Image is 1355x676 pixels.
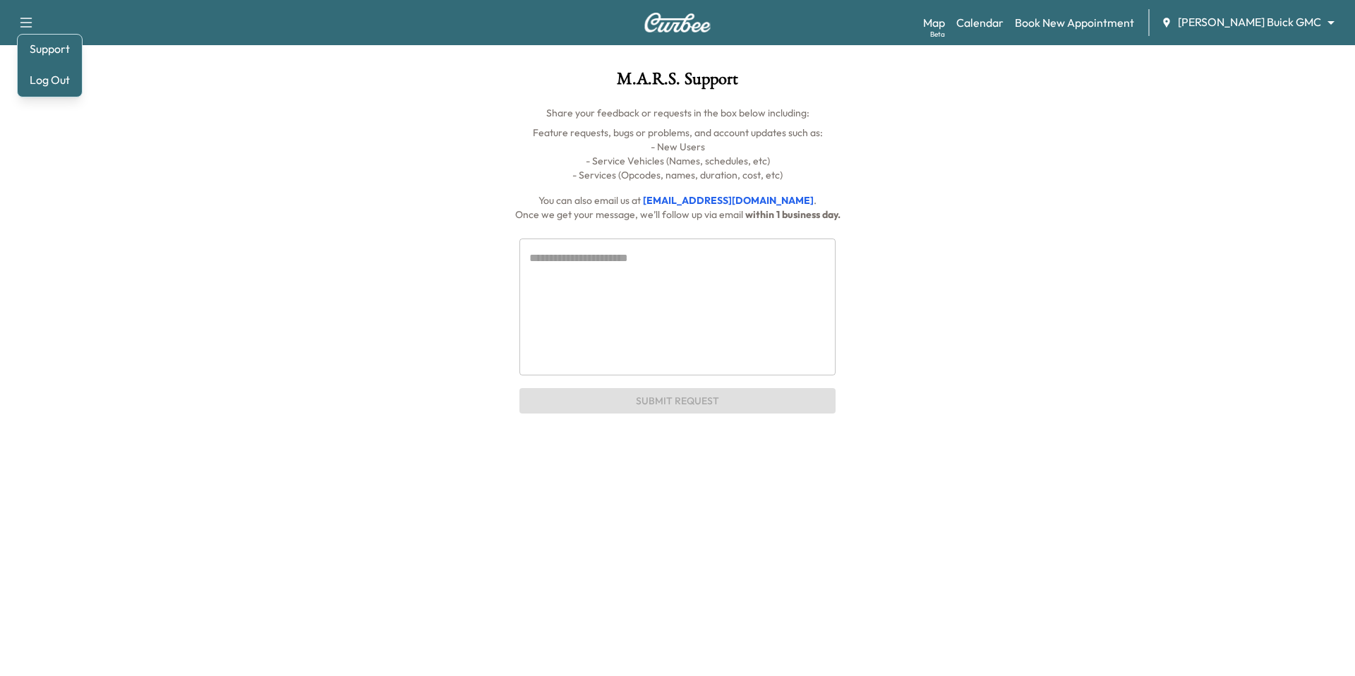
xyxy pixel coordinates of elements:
[147,207,1208,222] p: Once we get your message, we’ll follow up via email
[147,71,1208,95] h1: M.A.R.S. Support
[147,140,1208,154] p: - New Users
[1178,14,1321,30] span: [PERSON_NAME] Buick GMC
[956,14,1004,31] a: Calendar
[147,168,1208,182] p: - Services (Opcodes, names, duration, cost, etc)
[147,193,1208,207] p: You can also email us at .
[147,154,1208,168] p: - Service Vehicles (Names, schedules, etc)
[23,68,76,91] button: Log Out
[644,13,711,32] img: Curbee Logo
[1015,14,1134,31] a: Book New Appointment
[147,126,1208,140] p: Feature requests, bugs or problems, and account updates such as:
[147,106,1208,120] p: Share your feedback or requests in the box below including:
[643,194,814,207] a: [EMAIL_ADDRESS][DOMAIN_NAME]
[745,208,841,221] span: within 1 business day.
[23,40,76,57] a: Support
[930,29,945,40] div: Beta
[923,14,945,31] a: MapBeta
